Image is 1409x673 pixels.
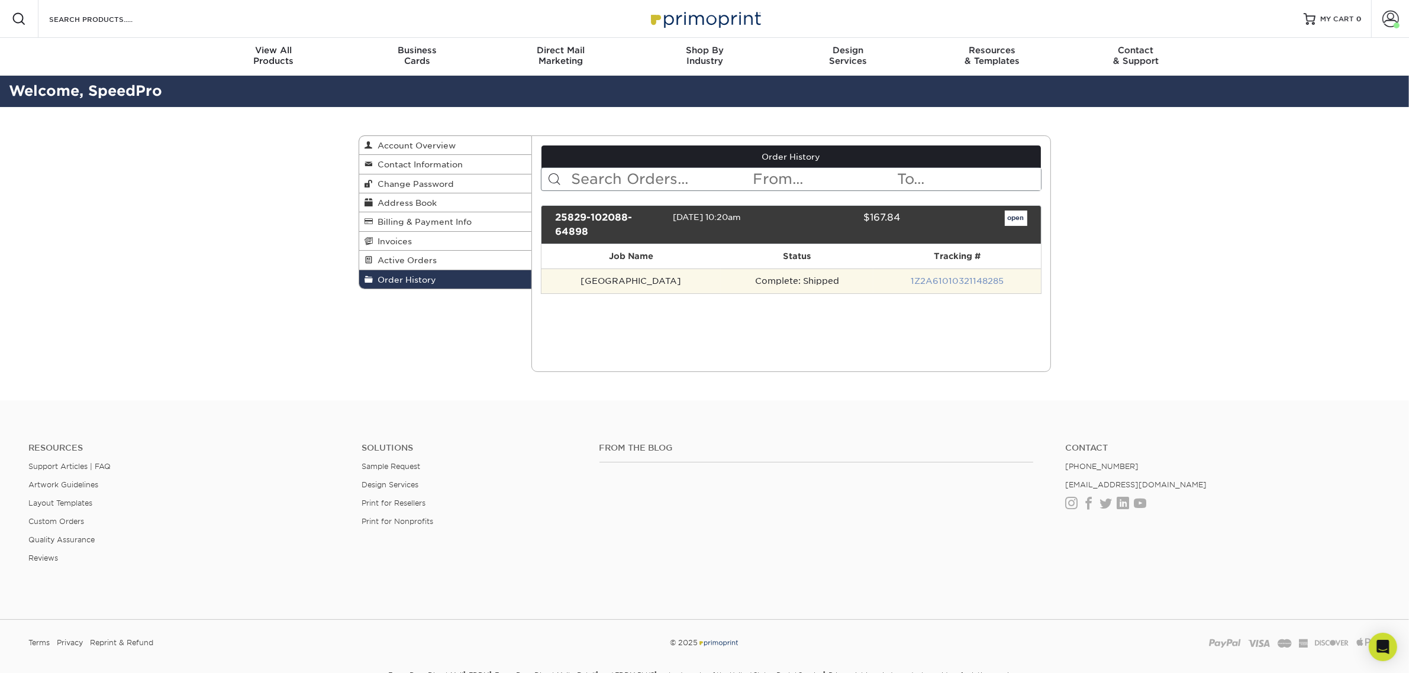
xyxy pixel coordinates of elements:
[362,462,420,471] a: Sample Request
[633,45,776,66] div: Industry
[1064,45,1208,56] span: Contact
[373,217,472,227] span: Billing & Payment Info
[546,211,673,239] div: 25829-102088-64898
[646,6,764,31] img: Primoprint
[48,12,163,26] input: SEARCH PRODUCTS.....
[359,155,532,174] a: Contact Information
[359,270,532,289] a: Order History
[373,198,437,208] span: Address Book
[721,244,873,268] th: Status
[362,517,433,526] a: Print for Nonprofits
[541,268,721,293] td: [GEOGRAPHIC_DATA]
[28,443,344,453] h4: Resources
[570,168,752,190] input: Search Orders...
[896,168,1040,190] input: To...
[633,45,776,56] span: Shop By
[359,136,532,155] a: Account Overview
[541,244,721,268] th: Job Name
[28,480,98,489] a: Artwork Guidelines
[373,141,456,150] span: Account Overview
[489,38,633,76] a: Direct MailMarketing
[373,237,412,246] span: Invoices
[28,499,92,507] a: Layout Templates
[28,554,58,562] a: Reviews
[1320,14,1354,24] span: MY CART
[1064,38,1208,76] a: Contact& Support
[373,160,463,169] span: Contact Information
[362,499,425,507] a: Print for Resellers
[373,275,437,284] span: Order History
[345,38,489,76] a: BusinessCards
[752,168,896,190] input: From...
[1065,462,1139,471] a: [PHONE_NUMBER]
[362,480,418,489] a: Design Services
[911,276,1004,286] a: 1Z2A61010321148285
[1369,633,1397,661] div: Open Intercom Messenger
[202,38,346,76] a: View AllProducts
[633,38,776,76] a: Shop ByIndustry
[776,38,920,76] a: DesignServices
[873,244,1040,268] th: Tracking #
[599,443,1034,453] h4: From the Blog
[776,45,920,66] div: Services
[359,251,532,270] a: Active Orders
[541,145,1041,168] a: Order History
[359,174,532,193] a: Change Password
[1065,480,1207,489] a: [EMAIL_ADDRESS][DOMAIN_NAME]
[28,462,111,471] a: Support Articles | FAQ
[1064,45,1208,66] div: & Support
[202,45,346,56] span: View All
[345,45,489,56] span: Business
[920,45,1064,66] div: & Templates
[698,638,739,647] img: Primoprint
[359,212,532,231] a: Billing & Payment Info
[489,45,633,56] span: Direct Mail
[90,634,153,652] a: Reprint & Refund
[359,232,532,251] a: Invoices
[782,211,909,239] div: $167.84
[920,38,1064,76] a: Resources& Templates
[362,443,582,453] h4: Solutions
[673,212,741,222] span: [DATE] 10:20am
[345,45,489,66] div: Cards
[202,45,346,66] div: Products
[776,45,920,56] span: Design
[28,517,84,526] a: Custom Orders
[359,193,532,212] a: Address Book
[373,255,437,265] span: Active Orders
[1065,443,1381,453] a: Contact
[489,45,633,66] div: Marketing
[28,535,95,544] a: Quality Assurance
[1005,211,1027,226] a: open
[1356,15,1362,23] span: 0
[373,179,454,189] span: Change Password
[476,634,933,652] div: © 2025
[721,268,873,293] td: Complete: Shipped
[920,45,1064,56] span: Resources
